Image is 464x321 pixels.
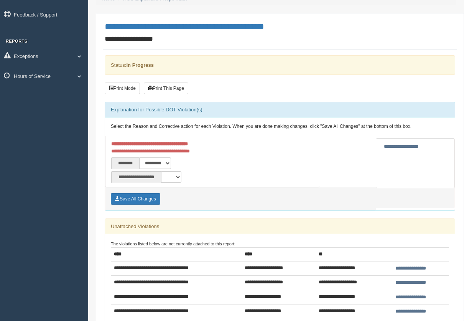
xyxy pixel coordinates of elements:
[105,55,455,75] div: Status:
[105,117,455,136] div: Select the Reason and Corrective action for each Violation. When you are done making changes, cli...
[105,83,140,94] button: Print Mode
[111,242,235,246] small: The violations listed below are not currently attached to this report:
[105,219,455,234] div: Unattached Violations
[111,193,160,205] button: Save
[144,83,188,94] button: Print This Page
[105,102,455,117] div: Explanation for Possible DOT Violation(s)
[126,62,154,68] strong: In Progress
